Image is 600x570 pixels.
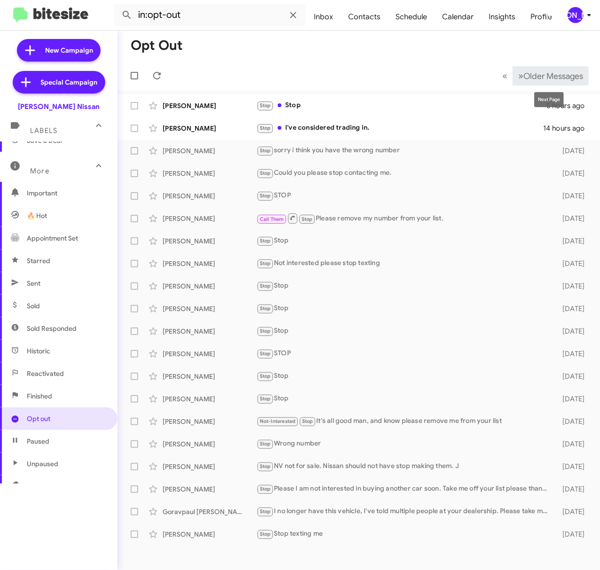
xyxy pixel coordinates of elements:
div: [DATE] [554,349,592,359]
div: [PERSON_NAME] [163,191,257,201]
nav: Page navigation example [497,66,589,86]
div: I've considered trading in. [257,123,543,133]
span: More [30,167,49,175]
span: Important [27,188,107,198]
div: [PERSON_NAME] [163,462,257,471]
div: STOP [257,348,554,359]
div: [PERSON_NAME] [568,7,584,23]
span: Older Messages [523,71,583,81]
div: [PERSON_NAME] [163,530,257,539]
span: Stop [302,418,313,424]
div: [DATE] [554,304,592,313]
div: Not interested please stop texting [257,258,554,269]
span: Stop [260,193,271,199]
div: Stop texting me [257,529,554,539]
div: [DATE] [554,439,592,449]
div: [PERSON_NAME] [163,304,257,313]
span: Stop [260,170,271,176]
div: Stop [257,235,554,246]
div: [PERSON_NAME] [163,146,257,156]
span: Stop [260,396,271,402]
div: Stop [257,371,554,382]
div: [PERSON_NAME] [163,101,257,110]
span: Historic [27,346,50,356]
div: Stop [257,393,554,404]
span: Stop [260,508,271,515]
div: NV not for sale. Nissan should not have stop making them. J [257,461,554,472]
div: Wrong number [257,438,554,449]
div: [DATE] [554,394,592,404]
span: « [502,70,507,82]
div: STOP [257,190,554,201]
span: Sold Responded [27,324,77,333]
div: Could you please stop contacting me. [257,168,554,179]
span: Stop [260,486,271,492]
div: [PERSON_NAME] [163,327,257,336]
span: Not-Interested [260,418,296,424]
span: Stop [260,463,271,469]
div: [DATE] [554,530,592,539]
div: [DATE] [554,236,592,246]
div: Stop [257,100,547,111]
span: Finished [27,391,52,401]
div: [PERSON_NAME] [163,124,257,133]
div: Stop [257,303,554,314]
div: [PERSON_NAME] [163,236,257,246]
span: Stop [260,125,271,131]
div: sorry i think you have the wrong number [257,145,554,156]
span: Unpaused [27,459,58,468]
span: Stop [260,148,271,154]
span: 🔥 Hot [27,211,47,220]
a: Insights [481,3,523,31]
div: [DATE] [554,169,592,178]
a: Contacts [341,3,388,31]
div: [PERSON_NAME] Nissan [18,102,100,111]
a: New Campaign [17,39,101,62]
div: [PERSON_NAME] [163,417,257,426]
span: Sold [27,301,40,311]
div: I no longer have this vehicle, I've told multiple people at your dealership. Please take me off y... [257,506,554,517]
div: [DATE] [554,462,592,471]
div: [DATE] [554,146,592,156]
div: Please I am not interested in buying another car soon. Take me off your list please thank you. Ha... [257,484,554,494]
span: Paused [27,437,49,446]
span: Stop [260,328,271,334]
button: [PERSON_NAME] [560,7,590,23]
span: Sent [27,279,40,288]
a: Special Campaign [13,71,105,94]
div: Next Page [534,92,564,107]
div: [PERSON_NAME] [163,281,257,291]
h1: Opt Out [131,38,183,53]
div: [DATE] [554,417,592,426]
div: [PERSON_NAME] [163,372,257,381]
a: Inbox [306,3,341,31]
a: Profile [523,3,560,31]
div: [PERSON_NAME] [163,349,257,359]
div: [DATE] [554,372,592,381]
div: [DATE] [554,214,592,223]
div: Stop [257,281,554,291]
span: Phone Call [27,482,58,491]
a: Schedule [388,3,435,31]
span: Stop [302,216,313,222]
span: Stop [260,102,271,109]
div: [DATE] [554,281,592,291]
div: [DATE] [554,507,592,516]
span: Opt out [27,414,50,423]
div: [PERSON_NAME] [163,259,257,268]
span: Stop [260,260,271,266]
span: Special Campaign [41,78,98,87]
span: Stop [260,351,271,357]
div: [DATE] [554,484,592,494]
div: [DATE] [554,327,592,336]
span: Reactivated [27,369,64,378]
span: Stop [260,238,271,244]
span: Stop [260,373,271,379]
div: [PERSON_NAME] [163,214,257,223]
div: [DATE] [554,259,592,268]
